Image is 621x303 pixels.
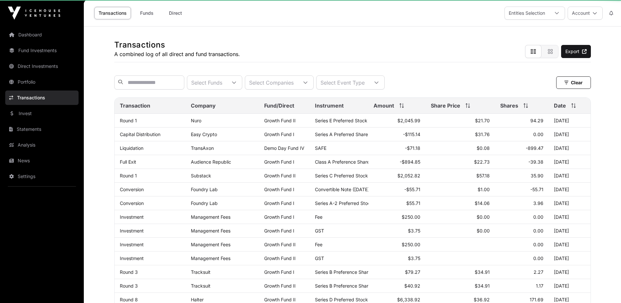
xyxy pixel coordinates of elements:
a: TransAxon [191,145,214,151]
span: Amount [374,102,394,110]
td: [DATE] [549,169,591,183]
p: Management Fees [191,255,254,261]
a: Round 3 [120,269,138,275]
td: [DATE] [549,252,591,265]
td: -$55.71 [368,183,426,196]
td: $40.92 [368,279,426,293]
span: Transaction [120,102,150,110]
a: Statements [5,122,79,136]
a: Growth Fund II [264,118,296,123]
a: Transactions [94,7,131,19]
button: Clear [556,76,591,89]
a: Conversion [120,200,144,206]
p: A combined log of all direct and fund transactions. [114,50,240,58]
a: Round 3 [120,283,138,289]
td: [DATE] [549,265,591,279]
td: $250.00 [368,238,426,252]
span: Series D Preferred Stock [315,297,368,302]
span: Company [191,102,216,110]
span: -899.47 [526,145,543,151]
span: Series E Preferred Stock [315,118,367,123]
span: Series C Preferred Stock [315,173,368,178]
span: 2.27 [534,269,543,275]
span: Series A Preferred Share [315,131,368,137]
td: [DATE] [549,114,591,128]
a: Capital Distribution [120,131,160,137]
span: Instrument [315,102,344,110]
iframe: Chat Widget [588,272,621,303]
span: 0.00 [533,131,543,137]
span: 0.00 [533,228,543,233]
div: Select Companies [245,76,298,89]
a: Audience Republic [191,159,231,165]
span: 171.69 [530,297,543,302]
a: Growth Fund II [264,297,296,302]
div: Select Funds [187,76,226,89]
p: Management Fees [191,214,254,220]
a: Dashboard [5,28,79,42]
span: Fee [315,214,322,220]
td: [DATE] [549,196,591,210]
a: Growth Fund II [264,255,296,261]
a: News [5,153,79,168]
span: $21.70 [475,118,490,123]
td: [DATE] [549,279,591,293]
span: Convertible Note ([DATE]) [315,187,371,192]
div: Entities Selection [505,7,549,19]
span: Fee [315,242,322,247]
span: 1.17 [536,283,543,289]
a: Growth Fund I [264,187,294,192]
a: Tracksuit [191,269,210,275]
a: Transactions [5,91,79,105]
td: $2,052.82 [368,169,426,183]
td: $3.75 [368,224,426,238]
span: $34.91 [475,283,490,289]
span: 35.90 [531,173,543,178]
a: Settings [5,169,79,184]
span: SAFE [315,145,326,151]
a: Growth Fund I [264,131,294,137]
td: [DATE] [549,210,591,224]
span: Class A Preference Shares [315,159,372,165]
a: Investment [120,255,144,261]
a: Export [561,45,591,58]
td: [DATE] [549,128,591,141]
a: Nuro [191,118,201,123]
img: Icehouse Ventures Logo [8,7,60,20]
a: Fund Investments [5,43,79,58]
a: Growth Fund II [264,242,296,247]
p: Management Fees [191,228,254,233]
a: Funds [134,7,160,19]
span: $31.76 [475,131,490,137]
span: 3.96 [533,200,543,206]
a: Demo Day Fund IV [264,145,304,151]
a: Investment [120,242,144,247]
a: Full Exit [120,159,136,165]
span: $0.08 [477,145,490,151]
td: $3.75 [368,252,426,265]
span: $36.92 [474,297,490,302]
span: 0.00 [533,242,543,247]
a: Round 1 [120,173,137,178]
a: Easy Crypto [191,131,217,137]
span: $14.06 [475,200,490,206]
span: -55.71 [530,187,543,192]
a: Tracksuit [191,283,210,289]
button: Account [568,7,603,20]
a: Growth Fund II [264,283,296,289]
td: -$71.18 [368,141,426,155]
span: $57.18 [476,173,490,178]
span: $34.91 [475,269,490,275]
div: Select Event Type [317,76,369,89]
td: [DATE] [549,183,591,196]
a: Foundry Lab [191,187,218,192]
a: Growth Fund I [264,269,294,275]
td: [DATE] [549,155,591,169]
span: Date [554,102,566,110]
span: Series B Preference Shares [315,269,373,275]
span: $0.00 [477,228,490,233]
td: [DATE] [549,141,591,155]
span: Share Price [431,102,460,110]
td: -$894.85 [368,155,426,169]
